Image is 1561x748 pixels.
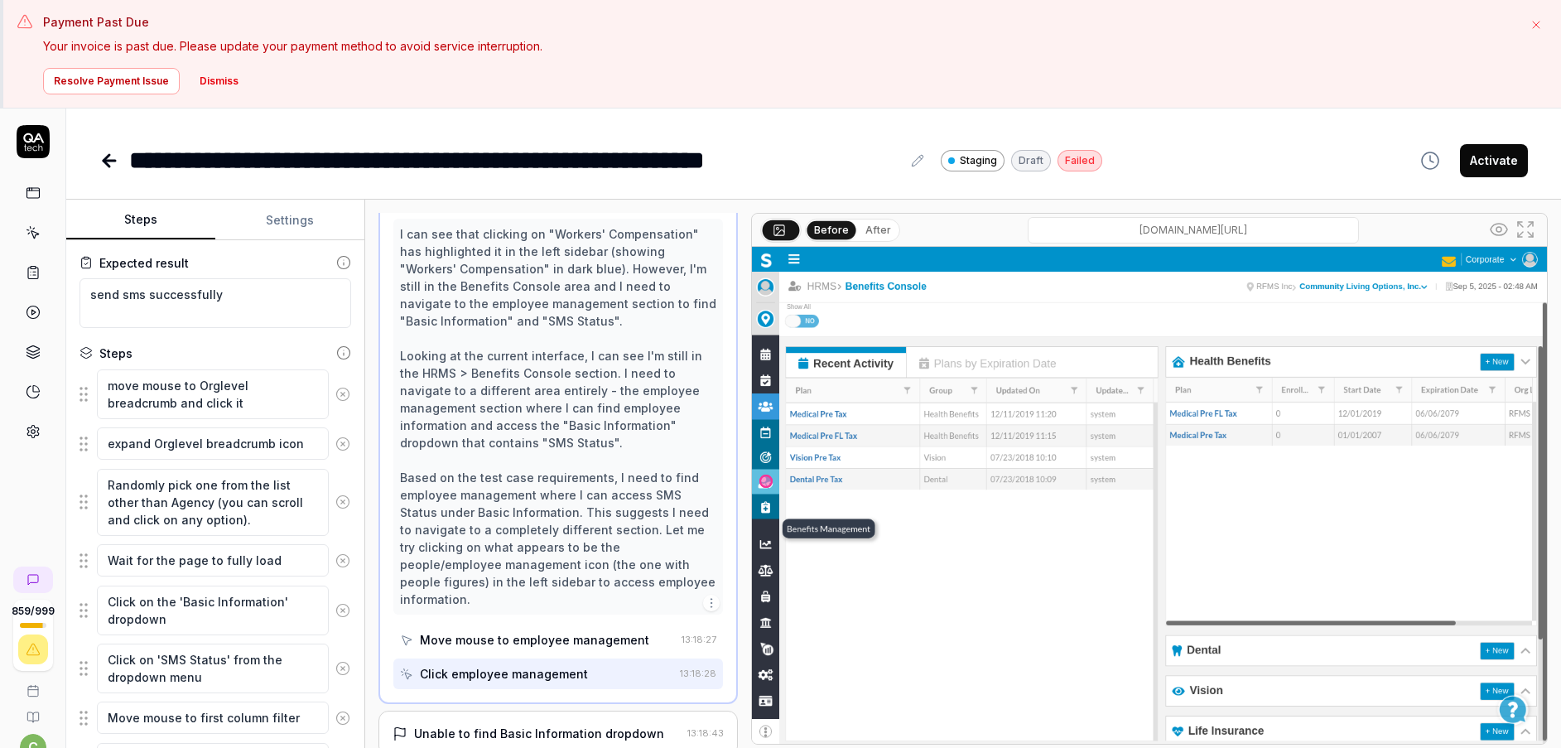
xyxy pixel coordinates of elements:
div: Draft [1011,150,1051,171]
h3: Payment Past Due [43,13,1515,31]
div: Expected result [99,254,189,272]
button: Remove step [329,378,357,411]
div: Steps [99,345,132,362]
time: 13:18:43 [687,727,724,739]
button: Dismiss [190,68,248,94]
button: Before [807,220,856,239]
span: Staging [960,153,997,168]
button: Remove step [329,594,357,627]
button: Resolve Payment Issue [43,68,180,94]
button: After [859,221,898,239]
div: Failed [1058,150,1102,171]
button: Settings [215,200,364,240]
button: Show all interative elements [1486,216,1512,243]
button: Move mouse to employee management13:18:27 [393,625,723,655]
button: Remove step [329,427,357,461]
div: I can see that clicking on "Workers' Compensation" has highlighted it in the left sidebar (showin... [400,225,716,608]
span: 859 / 999 [12,606,55,616]
time: 13:18:28 [680,668,716,679]
img: Screenshot [752,247,1547,744]
div: Suggestions [79,369,351,420]
a: Staging [941,149,1005,171]
div: Suggestions [79,427,351,461]
button: Remove step [329,485,357,519]
div: Suggestions [79,543,351,578]
button: Open in full screen [1512,216,1539,243]
button: Activate [1460,144,1528,177]
div: Suggestions [79,643,351,694]
button: Click employee management13:18:28 [393,659,723,689]
div: Suggestions [79,701,351,736]
div: Suggestions [79,585,351,636]
button: Remove step [329,652,357,685]
time: 13:18:27 [682,634,716,645]
button: Steps [66,200,215,240]
button: Remove step [329,702,357,735]
div: Click employee management [420,665,588,683]
button: Remove step [329,544,357,577]
button: View version history [1410,144,1450,177]
div: Move mouse to employee management [420,631,649,649]
a: Book a call with us [7,671,59,697]
a: Documentation [7,697,59,724]
div: Unable to find Basic Information dropdown [414,725,664,742]
a: New conversation [13,567,53,593]
div: Suggestions [79,468,351,537]
p: Your invoice is past due. Please update your payment method to avoid service interruption. [43,37,1515,55]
